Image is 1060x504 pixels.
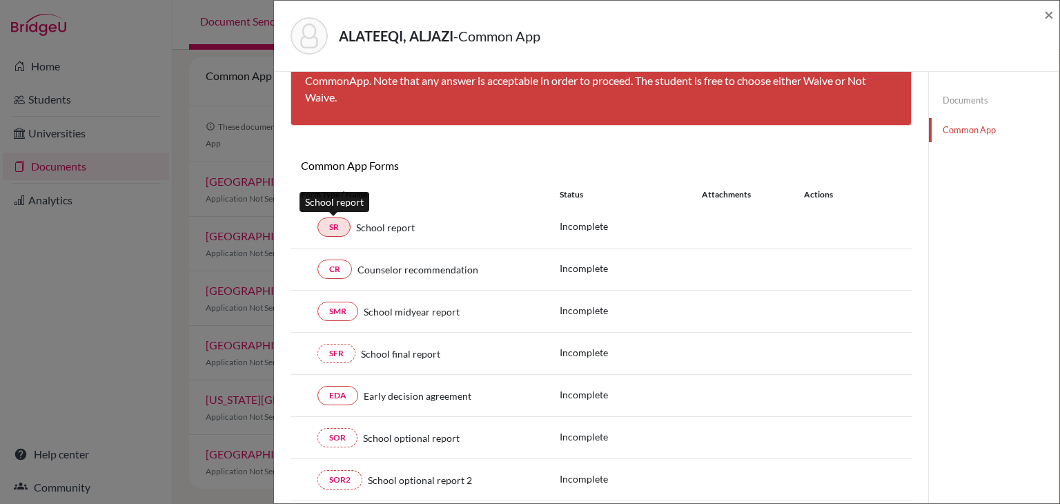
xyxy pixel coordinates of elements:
[1044,4,1054,24] span: ×
[317,470,362,490] a: SOR2
[305,56,897,106] p: Before CommonApp can consider you the counselor for this student, the student needs to answer the...
[317,302,358,321] a: SMR
[291,159,601,172] h6: Common App Forms
[368,473,472,487] span: School optional report 2
[364,304,460,319] span: School midyear report
[364,389,471,403] span: Early decision agreement
[356,220,415,235] span: School report
[560,429,702,444] p: Incomplete
[453,28,540,44] span: - Common App
[363,431,460,445] span: School optional report
[560,303,702,318] p: Incomplete
[560,188,702,201] div: Status
[560,472,702,486] p: Incomplete
[929,88,1059,113] a: Documents
[361,347,440,361] span: School final report
[317,386,358,405] a: EDA
[929,118,1059,142] a: Common App
[291,188,549,201] div: Form Type / Name
[357,262,478,277] span: Counselor recommendation
[317,217,351,237] a: SR
[317,344,355,363] a: SFR
[560,345,702,360] p: Incomplete
[317,428,357,447] a: SOR
[787,188,873,201] div: Actions
[560,387,702,402] p: Incomplete
[1044,6,1054,23] button: Close
[317,260,352,279] a: CR
[300,192,369,212] div: School report
[339,28,453,44] strong: ALATEEQI, ALJAZI
[702,188,787,201] div: Attachments
[560,261,702,275] p: Incomplete
[560,219,702,233] p: Incomplete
